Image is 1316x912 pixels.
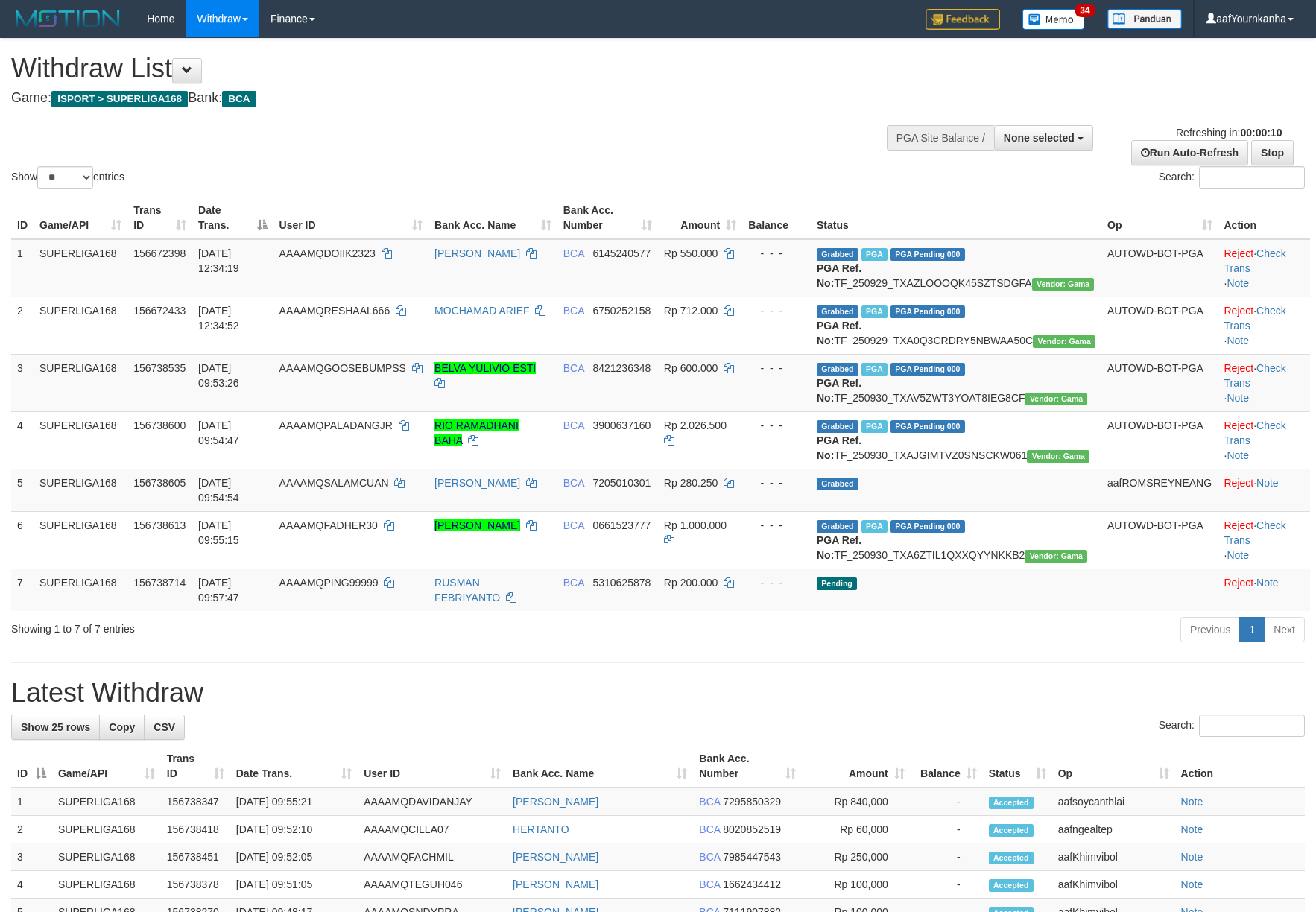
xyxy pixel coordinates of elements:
[279,305,390,317] span: AAAAMQRESHAAL666
[1218,297,1311,354] td: · ·
[592,419,651,431] span: Copy 3900637160 to clipboard
[11,745,52,788] th: ID: activate to sort column descending
[358,745,507,788] th: User ID: activate to sort column ascending
[1101,297,1218,354] td: AUTOWD-BOT-PGA
[1224,577,1254,589] a: Reject
[1218,469,1311,511] td: ·
[434,519,520,531] a: [PERSON_NAME]
[817,577,857,590] span: Pending
[1180,617,1240,642] a: Previous
[1032,278,1095,291] span: Vendor URL: https://trx31.1velocity.biz
[1159,166,1305,189] label: Search:
[434,362,536,374] a: BELVA YULIVIO ESTI
[358,843,507,871] td: AAAAMQFACHMIL
[817,377,861,404] b: PGA Ref. No:
[11,411,34,469] td: 4
[817,363,858,376] span: Grabbed
[861,363,888,376] span: Marked by aafsoycanthlai
[1239,617,1265,642] a: 1
[1227,392,1249,404] a: Note
[742,197,811,239] th: Balance
[1004,132,1075,144] span: None selected
[230,816,358,843] td: [DATE] 09:52:10
[1218,239,1311,297] td: · ·
[434,477,520,489] a: [PERSON_NAME]
[11,197,34,239] th: ID
[230,745,358,788] th: Date Trans.: activate to sort column ascending
[1218,354,1311,411] td: · ·
[723,851,781,863] span: Copy 7985447543 to clipboard
[563,577,584,589] span: BCA
[817,434,861,461] b: PGA Ref. No:
[11,615,537,636] div: Showing 1 to 7 of 7 entries
[989,797,1034,809] span: Accepted
[109,721,135,733] span: Copy
[890,248,965,261] span: PGA Pending
[592,577,651,589] span: Copy 5310625878 to clipboard
[11,469,34,511] td: 5
[222,91,256,107] span: BCA
[817,320,861,346] b: PGA Ref. No:
[693,745,802,788] th: Bank Acc. Number: activate to sort column ascending
[748,361,805,376] div: - - -
[513,878,598,890] a: [PERSON_NAME]
[563,247,584,259] span: BCA
[1075,4,1095,17] span: 34
[887,125,994,151] div: PGA Site Balance /
[1264,617,1305,642] a: Next
[890,363,965,376] span: PGA Pending
[192,197,273,239] th: Date Trans.: activate to sort column descending
[592,247,651,259] span: Copy 6145240577 to clipboard
[133,362,186,374] span: 156738535
[592,477,651,489] span: Copy 7205010301 to clipboard
[592,519,651,531] span: Copy 0661523777 to clipboard
[911,745,983,788] th: Balance: activate to sort column ascending
[1181,851,1203,863] a: Note
[811,411,1101,469] td: TF_250930_TXAJGIMTVZ0SNSCKW061
[279,519,378,531] span: AAAAMQFADHER30
[52,788,161,816] td: SUPERLIGA168
[989,852,1034,864] span: Accepted
[279,362,406,374] span: AAAAMQGOOSEBUMPSS
[802,788,911,816] td: Rp 840,000
[699,823,720,835] span: BCA
[926,9,1000,30] img: Feedback.jpg
[817,248,858,261] span: Grabbed
[563,477,584,489] span: BCA
[861,520,888,533] span: Marked by aafsoycanthlai
[34,354,127,411] td: SUPERLIGA168
[1256,577,1279,589] a: Note
[723,878,781,890] span: Copy 1662434412 to clipboard
[1227,549,1249,561] a: Note
[1159,715,1305,737] label: Search:
[133,577,186,589] span: 156738714
[161,843,230,871] td: 156738451
[989,879,1034,892] span: Accepted
[802,816,911,843] td: Rp 60,000
[161,745,230,788] th: Trans ID: activate to sort column ascending
[723,796,781,808] span: Copy 7295850329 to clipboard
[428,197,557,239] th: Bank Acc. Name: activate to sort column ascending
[358,816,507,843] td: AAAAMQCILLA07
[563,519,584,531] span: BCA
[133,477,186,489] span: 156738605
[861,420,888,433] span: Marked by aafsoycanthlai
[154,721,175,733] span: CSV
[1218,569,1311,611] td: ·
[1218,411,1311,469] td: · ·
[11,511,34,569] td: 6
[994,125,1093,151] button: None selected
[11,843,52,871] td: 3
[748,518,805,533] div: - - -
[11,816,52,843] td: 2
[1181,878,1203,890] a: Note
[1025,393,1088,405] span: Vendor URL: https://trx31.1velocity.biz
[1224,362,1254,374] a: Reject
[664,247,718,259] span: Rp 550.000
[34,297,127,354] td: SUPERLIGA168
[802,871,911,899] td: Rp 100,000
[513,796,598,808] a: [PERSON_NAME]
[1218,197,1311,239] th: Action
[1101,197,1218,239] th: Op: activate to sort column ascending
[52,843,161,871] td: SUPERLIGA168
